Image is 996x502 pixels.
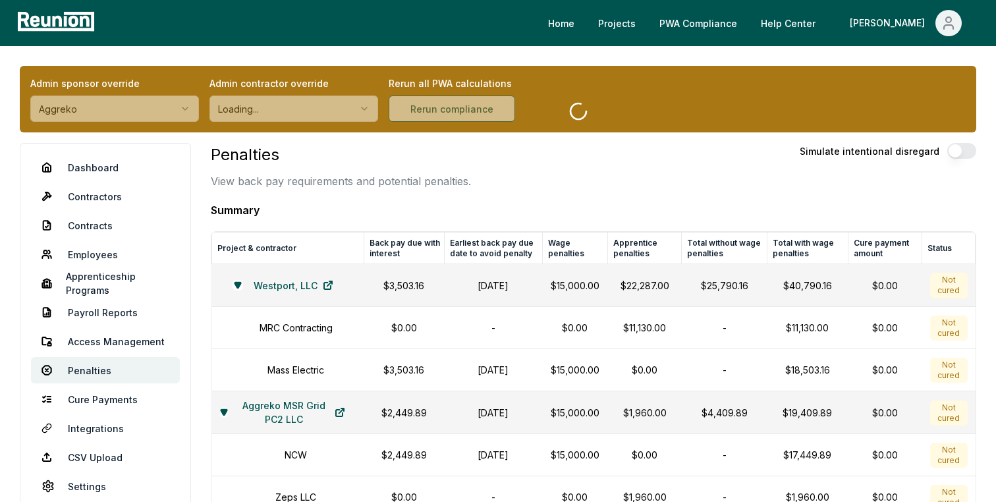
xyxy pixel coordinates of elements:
p: $15,000.00 [550,448,599,462]
p: $15,000.00 [550,406,599,420]
div: $0.00 [856,321,914,335]
p: $4,409.89 [690,406,759,420]
p: View back pay requirements and potential penalties. [211,173,471,189]
a: Penalties [31,357,180,383]
p: $2,449.89 [372,406,436,420]
a: CSV Upload [31,444,180,470]
nav: Main [538,10,983,36]
h1: MRC Contracting [260,321,333,335]
h3: Penalties [211,143,471,167]
h1: [DATE] [452,406,534,420]
p: $2,449.89 [372,448,436,462]
p: $3,503.16 [372,279,436,293]
th: Project & contractor [212,233,364,264]
p: $1,960.00 [615,406,673,420]
div: [PERSON_NAME] [850,10,930,36]
p: $15,000.00 [550,279,599,293]
div: $0.00 [856,363,914,377]
p: $0.00 [550,321,599,335]
a: Westport, LLC [243,272,344,298]
a: Aggreko MSR Grid PC2 LLC [228,399,356,426]
h4: Summary [211,202,976,218]
a: Home [538,10,585,36]
p: $19,409.89 [775,406,841,420]
a: Access Management [31,328,180,354]
label: Rerun all PWA calculations [389,76,557,90]
td: - [444,307,542,349]
a: Settings [31,473,180,499]
h1: Mass Electric [267,363,324,377]
h1: [DATE] [452,448,534,462]
th: Wage penalties [542,233,607,264]
label: Admin contractor override [209,76,378,90]
a: Payroll Reports [31,299,180,325]
th: Status [922,233,976,264]
div: Not cured [930,358,968,383]
th: Back pay due with interest [364,233,444,264]
button: [PERSON_NAME] [839,10,972,36]
h1: NCW [285,448,307,462]
a: Employees [31,241,180,267]
a: Integrations [31,415,180,441]
th: Earliest back pay due date to avoid penalty [444,233,542,264]
p: $15,000.00 [550,363,599,377]
p: $3,503.16 [372,363,436,377]
p: $18,503.16 [775,363,841,377]
td: - [682,349,767,391]
p: $11,130.00 [775,321,841,335]
div: $0.00 [856,448,914,462]
p: $17,449.89 [775,448,841,462]
th: Total with wage penalties [767,233,848,264]
label: Simulate intentional disregard [800,144,939,158]
a: Projects [588,10,646,36]
a: PWA Compliance [649,10,748,36]
a: Apprenticeship Programs [31,270,180,296]
p: $0.00 [615,363,673,377]
div: Not cured [930,316,968,341]
a: Contractors [31,183,180,209]
h1: [DATE] [452,363,534,377]
p: $0.00 [372,321,436,335]
p: $22,287.00 [615,279,673,293]
td: - [682,434,767,476]
a: Cure Payments [31,386,180,412]
p: $25,790.16 [690,279,759,293]
th: Cure payment amount [848,233,922,264]
th: Apprentice penalties [607,233,681,264]
p: $11,130.00 [615,321,673,335]
h1: [DATE] [452,279,534,293]
a: Contracts [31,212,180,238]
div: Not cured [930,273,968,298]
p: $0.00 [615,448,673,462]
th: Total without wage penalties [682,233,767,264]
p: $40,790.16 [775,279,841,293]
div: $0.00 [856,406,914,420]
div: Not cured [930,401,968,426]
div: Not cured [930,443,968,468]
a: Help Center [750,10,826,36]
td: - [682,307,767,349]
label: Admin sponsor override [30,76,199,90]
div: $0.00 [856,279,914,293]
a: Dashboard [31,154,180,181]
